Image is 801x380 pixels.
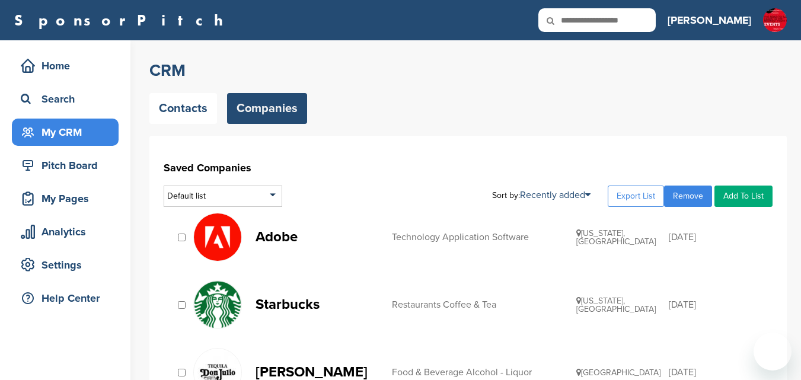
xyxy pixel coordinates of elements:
a: Adobe logo Adobe Technology Application Software [US_STATE], [GEOGRAPHIC_DATA] [DATE] [193,213,761,261]
a: [PERSON_NAME] [668,7,751,33]
a: Analytics [12,218,119,245]
div: [US_STATE], [GEOGRAPHIC_DATA] [576,296,669,314]
a: Settings [12,251,119,279]
div: [US_STATE], [GEOGRAPHIC_DATA] [576,229,669,246]
a: Export List [608,186,664,207]
a: My CRM [12,119,119,146]
p: [PERSON_NAME] [256,365,380,379]
a: Pitch Board [12,152,119,179]
p: Adobe [256,229,380,244]
div: [DATE] [669,300,761,309]
div: Search [18,88,119,110]
a: Recently added [520,189,591,201]
div: [DATE] [669,232,761,242]
a: Search [12,85,119,113]
div: Pitch Board [18,155,119,176]
div: [GEOGRAPHIC_DATA] [576,368,669,377]
p: Starbucks [256,297,380,312]
h1: Saved Companies [164,157,773,178]
div: Default list [164,186,282,207]
div: Technology Application Software [392,232,576,242]
div: Analytics [18,221,119,242]
iframe: Button to launch messaging window [754,333,792,371]
img: Open uri20141112 50798 1m0bak2 [194,281,241,328]
a: SponsorPitch [14,12,231,28]
div: My CRM [18,122,119,143]
div: Sort by: [492,190,591,200]
h3: [PERSON_NAME] [668,12,751,28]
h2: CRM [149,60,787,81]
div: Help Center [18,288,119,309]
a: Remove [664,186,712,207]
a: Home [12,52,119,79]
a: Open uri20141112 50798 1m0bak2 Starbucks Restaurants Coffee & Tea [US_STATE], [GEOGRAPHIC_DATA] [... [193,280,761,329]
div: Restaurants Coffee & Tea [392,300,576,309]
div: Settings [18,254,119,276]
a: Companies [227,93,307,124]
a: Contacts [149,93,217,124]
img: Adobe logo [194,213,241,261]
div: Food & Beverage Alcohol - Liquor [392,368,576,377]
a: My Pages [12,185,119,212]
a: Help Center [12,285,119,312]
a: Add To List [714,186,773,207]
div: [DATE] [669,368,761,377]
div: My Pages [18,188,119,209]
div: Home [18,55,119,76]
